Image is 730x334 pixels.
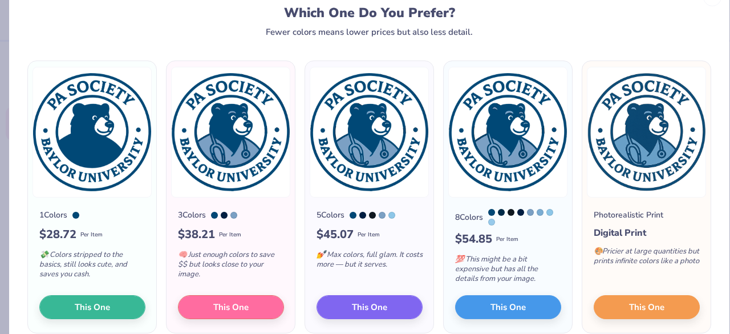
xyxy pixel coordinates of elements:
span: $ 28.72 [39,226,76,243]
div: Which One Do You Prefer? [40,5,699,21]
span: This One [352,301,387,314]
div: 2905 C [388,212,395,219]
div: 7693 C [211,212,218,219]
div: 8 Colors [455,211,483,223]
span: This One [490,301,526,314]
div: 291 C [488,219,495,226]
div: Digital Print [594,226,700,240]
img: 1 color option [33,67,152,198]
div: Black 6 C [508,209,514,216]
span: This One [629,301,664,314]
div: This might be a bit expensive but has all the details from your image. [455,248,561,295]
div: 282 C [359,212,366,219]
img: 3 color option [171,67,290,198]
button: This One [39,295,145,319]
span: $ 38.21 [178,226,215,243]
span: 💯 [455,254,464,264]
div: 7693 C [488,209,495,216]
div: 645 C [230,212,237,219]
div: 282 C [221,212,228,219]
div: 7463 C [498,209,505,216]
span: This One [75,301,110,314]
div: Max colors, full glam. It costs more — but it serves. [317,243,423,281]
div: 7693 C [72,212,79,219]
span: This One [213,301,249,314]
div: Photorealistic Print [594,209,663,221]
div: 542 C [537,209,544,216]
span: Per Item [358,231,380,239]
button: This One [178,295,284,319]
span: $ 54.85 [455,231,492,248]
span: 💅 [317,250,326,260]
span: 🎨 [594,246,603,256]
img: 8 color option [448,67,567,198]
div: 282 C [517,209,524,216]
div: 5 Colors [317,209,344,221]
img: Photorealistic preview [587,67,706,198]
div: Pricier at large quantities but prints infinite colors like a photo [594,240,700,277]
span: Per Item [496,235,518,244]
span: $ 45.07 [317,226,354,243]
div: 1 Colors [39,209,67,221]
button: This One [594,295,700,319]
div: Colors stripped to the basics, still looks cute, and saves you cash. [39,243,145,291]
div: 645 C [527,209,534,216]
div: 2905 C [546,209,553,216]
img: 5 color option [310,67,429,198]
div: 645 C [379,212,386,219]
span: Per Item [80,231,103,239]
div: 3 Colors [178,209,206,221]
span: 💸 [39,250,48,260]
button: This One [317,295,423,319]
div: Fewer colors means lower prices but also less detail. [266,27,473,37]
div: Black 6 C [369,212,376,219]
div: Just enough colors to save $$ but looks close to your image. [178,243,284,291]
span: Per Item [219,231,241,239]
div: 7693 C [350,212,356,219]
button: This One [455,295,561,319]
span: 🧠 [178,250,187,260]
